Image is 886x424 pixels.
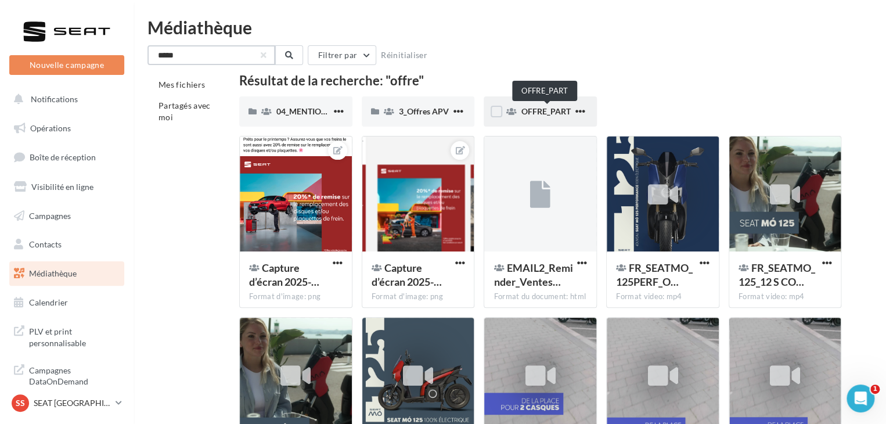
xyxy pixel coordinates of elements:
[239,74,841,87] div: Résultat de la recherche: "offre"
[870,385,880,394] span: 1
[249,292,343,302] div: Format d'image: png
[29,268,77,278] span: Médiathèque
[31,94,78,104] span: Notifications
[159,80,205,89] span: Mes fichiers
[34,397,111,409] p: SEAT [GEOGRAPHIC_DATA]
[399,106,449,116] span: 3_Offres APV
[9,55,124,75] button: Nouvelle campagne
[372,261,442,288] span: Capture d’écran 2025-03-14 à 11.49.00
[7,319,127,353] a: PLV et print personnalisable
[739,292,832,302] div: Format video: mp4
[7,145,127,170] a: Boîte de réception
[7,87,122,112] button: Notifications
[494,261,572,288] span: EMAIL2_Reminder_VentesPrivées_SEAT
[616,292,709,302] div: Format video: mp4
[7,232,127,257] a: Contacts
[494,292,587,302] div: Format du document: html
[308,45,376,65] button: Filtrer par
[616,261,693,288] span: FR_SEATMO_125PERF_OFFRE_9-16
[29,239,62,249] span: Contacts
[512,81,577,101] div: OFFRE_PART
[7,358,127,392] a: Campagnes DataOnDemand
[739,261,815,288] span: FR_SEATMO_125_12 S COFFRE_1-1
[7,175,127,199] a: Visibilité en ligne
[376,48,432,62] button: Réinitialiser
[159,100,211,122] span: Partagés avec moi
[7,204,127,228] a: Campagnes
[7,261,127,286] a: Médiathèque
[147,19,872,36] div: Médiathèque
[249,261,319,288] span: Capture d’écran 2025-03-14 à 11.48.41
[29,297,68,307] span: Calendrier
[31,182,93,192] span: Visibilité en ligne
[29,210,71,220] span: Campagnes
[847,385,874,412] iframe: Intercom live chat
[7,116,127,141] a: Opérations
[30,152,96,162] span: Boîte de réception
[29,362,120,387] span: Campagnes DataOnDemand
[7,290,127,315] a: Calendrier
[29,324,120,348] span: PLV et print personnalisable
[521,106,570,116] span: OFFRE_PART
[9,392,124,414] a: SS SEAT [GEOGRAPHIC_DATA]
[372,292,465,302] div: Format d'image: png
[30,123,71,133] span: Opérations
[16,397,25,409] span: SS
[276,106,430,116] span: 04_MENTIONS LEGALES OFFRES PRESSE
